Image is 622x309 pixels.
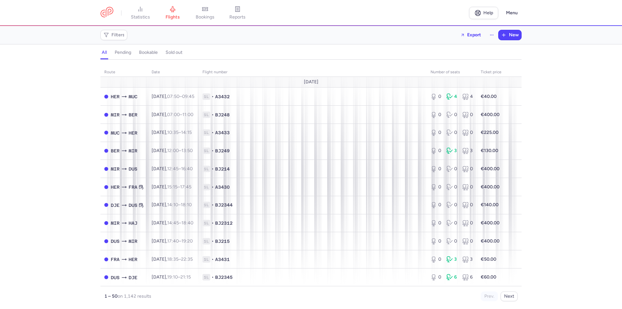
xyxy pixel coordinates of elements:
span: [DATE], [152,220,193,226]
div: 0 [431,93,441,100]
span: – [167,94,194,99]
span: 1L [202,256,210,263]
span: [DATE], [152,94,194,99]
span: DUS [129,202,137,209]
span: statistics [131,14,150,20]
time: 12:45 [167,166,179,172]
span: DUS [111,238,120,245]
a: Help [469,7,498,19]
strong: €130.00 [481,148,498,153]
th: number of seats [427,67,477,77]
span: – [167,256,193,262]
button: Prev. [481,291,498,301]
span: – [167,238,193,244]
span: BER [111,147,120,154]
div: 0 [462,184,473,190]
span: [DATE], [152,202,192,208]
th: Flight number [199,67,427,77]
div: 3 [462,256,473,263]
span: flights [166,14,180,20]
span: 1L [202,166,210,172]
span: HER [129,256,137,263]
span: 1L [202,184,210,190]
button: Next [501,291,518,301]
div: 4 [462,93,473,100]
span: [DATE] [304,79,318,85]
div: 0 [431,166,441,172]
strong: €400.00 [481,166,500,172]
div: 0 [431,274,441,280]
div: 0 [446,238,457,244]
span: – [167,130,192,135]
span: – [167,220,193,226]
span: [DATE], [152,274,191,280]
time: 14:45 [167,220,179,226]
h4: all [102,50,107,55]
time: 12:00 [167,148,179,153]
h4: bookable [139,50,158,55]
div: 0 [462,166,473,172]
time: 13:50 [181,148,193,153]
span: DUS [129,165,137,172]
div: 0 [431,238,441,244]
span: – [167,112,193,117]
th: date [148,67,199,77]
div: 0 [446,166,457,172]
span: [DATE], [152,166,193,172]
strong: 1 – 50 [104,293,118,299]
div: 0 [446,202,457,208]
strong: €60.00 [481,274,496,280]
span: BJ2344 [215,202,233,208]
time: 19:20 [181,238,193,244]
div: 6 [462,274,473,280]
span: MIR [111,165,120,172]
span: [DATE], [152,238,193,244]
span: FRA [111,256,120,263]
strong: €50.00 [481,256,496,262]
span: [DATE], [152,130,192,135]
span: DJE [129,274,137,281]
time: 07:00 [167,112,180,117]
div: 0 [431,202,441,208]
div: 3 [446,256,457,263]
a: CitizenPlane red outlined logo [100,7,113,19]
span: • [212,166,214,172]
span: • [212,148,214,154]
span: A3433 [215,129,230,136]
span: • [212,274,214,280]
div: 0 [431,112,441,118]
span: BJ248 [215,112,230,118]
span: HER [111,93,120,100]
button: Filters [101,30,127,40]
span: A3430 [215,184,230,190]
span: HAJ [129,220,137,227]
div: 0 [462,129,473,136]
time: 18:10 [181,202,192,208]
div: 3 [446,148,457,154]
a: flights [156,6,189,20]
time: 21:15 [180,274,191,280]
div: 3 [462,148,473,154]
span: 1L [202,238,210,244]
span: • [212,129,214,136]
div: 0 [431,256,441,263]
div: 0 [462,220,473,226]
span: BER [129,111,137,118]
span: 1L [202,274,210,280]
span: A3432 [215,93,230,100]
time: 19:10 [167,274,178,280]
span: – [167,148,193,153]
h4: sold out [166,50,182,55]
span: – [167,274,191,280]
div: 4 [446,93,457,100]
span: BJ2345 [215,274,233,280]
span: [DATE], [152,184,191,190]
span: HER [111,184,120,191]
div: 6 [446,274,457,280]
span: Export [467,32,481,37]
time: 16:40 [181,166,193,172]
span: on 1,142 results [118,293,151,299]
span: MIR [111,111,120,118]
div: 0 [462,238,473,244]
span: • [212,220,214,226]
